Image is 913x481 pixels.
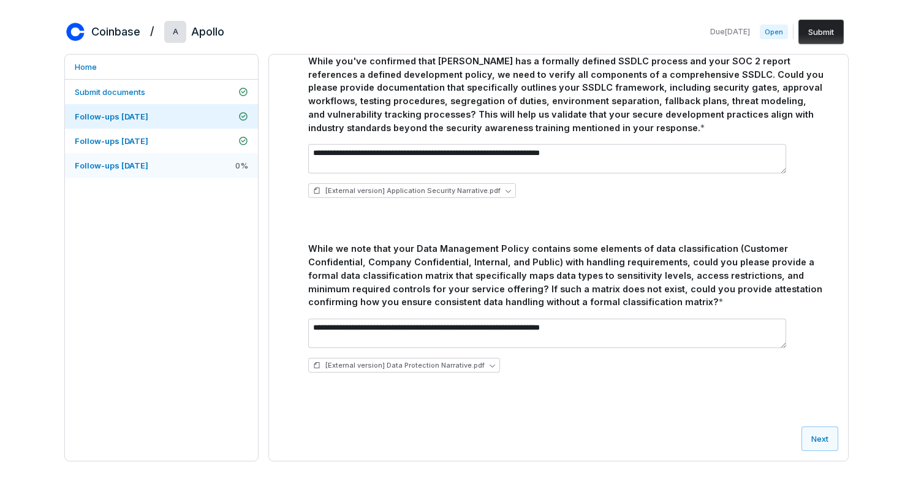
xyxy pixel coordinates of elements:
[325,186,501,195] span: [External version] Application Security Narrative.pdf
[65,104,258,129] a: Follow-ups [DATE]
[308,242,824,309] div: While we note that your Data Management Policy contains some elements of data classification (Cus...
[150,21,154,39] h2: /
[75,136,148,146] span: Follow-ups [DATE]
[325,361,485,370] span: [External version] Data Protection Narrative.pdf
[75,161,148,170] span: Follow-ups [DATE]
[75,87,145,97] span: Submit documents
[308,55,824,135] div: While you've confirmed that [PERSON_NAME] has a formally defined SSDLC process and your SOC 2 rep...
[75,112,148,121] span: Follow-ups [DATE]
[65,80,258,104] a: Submit documents
[710,27,750,37] span: Due [DATE]
[235,160,248,171] span: 0 %
[801,426,838,451] button: Next
[65,55,258,79] a: Home
[798,20,844,44] button: Submit
[65,129,258,153] a: Follow-ups [DATE]
[91,24,140,40] h2: Coinbase
[760,25,788,39] span: Open
[65,153,258,178] a: Follow-ups [DATE]0%
[191,24,224,40] h2: Apollo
